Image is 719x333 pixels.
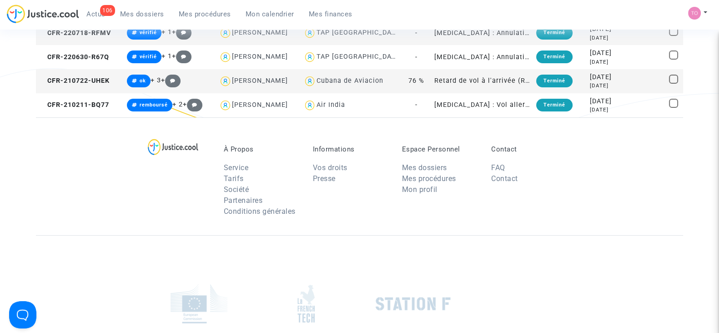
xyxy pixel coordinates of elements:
[224,174,244,183] a: Tarifs
[140,54,157,60] span: vérifié
[79,7,113,21] a: 106Actus
[232,77,288,85] div: [PERSON_NAME]
[590,72,622,82] div: [DATE]
[431,45,533,69] td: [MEDICAL_DATA] : Annulation de vol vers ou depuis la [GEOGRAPHIC_DATA]
[219,26,232,40] img: icon-user.svg
[171,284,227,323] img: europe_commision.png
[590,34,622,42] div: [DATE]
[688,7,701,20] img: fe1f3729a2b880d5091b466bdc4f5af5
[39,29,111,37] span: CFR-220718-RFMV
[415,101,417,109] span: -
[316,53,402,61] div: TAP [GEOGRAPHIC_DATA]
[232,29,288,36] div: [PERSON_NAME]
[219,99,232,112] img: icon-user.svg
[224,185,249,194] a: Société
[297,284,315,323] img: french_tech.png
[246,10,294,18] span: Mon calendrier
[313,174,336,183] a: Presse
[316,29,402,36] div: TAP [GEOGRAPHIC_DATA]
[179,10,231,18] span: Mes procédures
[39,53,109,61] span: CFR-220630-R67Q
[302,7,360,21] a: Mes finances
[39,77,110,85] span: CFR-210722-UHEK
[402,185,437,194] a: Mon profil
[491,145,567,153] p: Contact
[415,53,417,61] span: -
[140,78,146,84] span: ok
[224,163,249,172] a: Service
[309,10,352,18] span: Mes finances
[232,101,288,109] div: [PERSON_NAME]
[219,75,232,88] img: icon-user.svg
[431,21,533,45] td: [MEDICAL_DATA] : Annulation de vol vers ou depuis la [GEOGRAPHIC_DATA]
[303,75,317,88] img: icon-user.svg
[39,101,109,109] span: CFR-210211-BQ77
[313,163,347,172] a: Vos droits
[172,28,191,36] span: +
[232,53,288,61] div: [PERSON_NAME]
[171,7,238,21] a: Mes procédures
[415,29,417,37] span: -
[536,26,573,39] div: Terminé
[224,207,296,216] a: Conditions générales
[161,28,172,36] span: + 1
[161,52,172,60] span: + 1
[590,82,622,90] div: [DATE]
[431,93,533,117] td: [MEDICAL_DATA] : Vol aller-retour annulé
[9,301,36,328] iframe: Help Scout Beacon - Open
[183,101,202,108] span: +
[316,77,383,85] div: Cubana de Aviacion
[161,76,181,84] span: +
[316,101,345,109] div: Air India
[238,7,302,21] a: Mon calendrier
[140,30,157,35] span: vérifié
[402,163,447,172] a: Mes dossiers
[536,50,573,63] div: Terminé
[402,174,456,183] a: Mes procédures
[408,77,424,85] span: 76 %
[536,75,573,87] div: Terminé
[402,145,478,153] p: Espace Personnel
[590,48,622,58] div: [DATE]
[113,7,171,21] a: Mes dossiers
[536,99,573,111] div: Terminé
[313,145,388,153] p: Informations
[303,99,317,112] img: icon-user.svg
[224,145,299,153] p: À Propos
[100,5,115,16] div: 106
[140,102,168,108] span: remboursé
[590,96,622,106] div: [DATE]
[491,174,518,183] a: Contact
[120,10,164,18] span: Mes dossiers
[590,106,622,114] div: [DATE]
[172,52,191,60] span: +
[491,163,505,172] a: FAQ
[219,50,232,64] img: icon-user.svg
[148,139,198,155] img: logo-lg.svg
[172,101,183,108] span: + 2
[224,196,263,205] a: Partenaires
[151,76,161,84] span: + 3
[86,10,106,18] span: Actus
[303,50,317,64] img: icon-user.svg
[7,5,79,23] img: jc-logo.svg
[376,297,451,311] img: stationf.png
[303,26,317,40] img: icon-user.svg
[590,58,622,66] div: [DATE]
[431,69,533,93] td: Retard de vol à l'arrivée (Règlement CE n°261/2004)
